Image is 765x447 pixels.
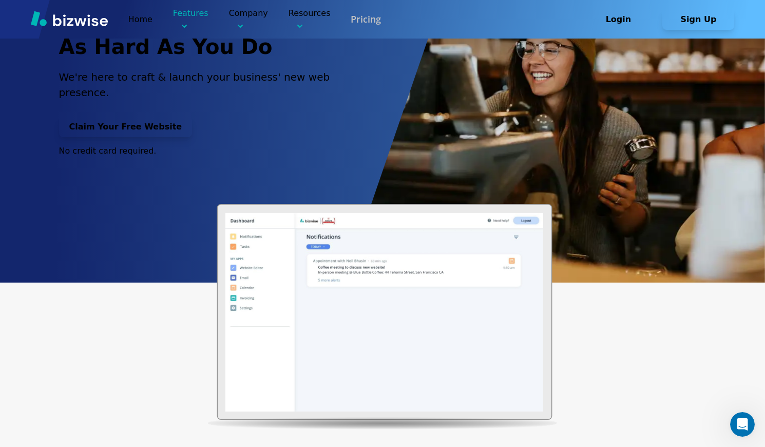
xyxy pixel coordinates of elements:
[59,117,193,137] button: Claim Your Free Website
[289,7,331,31] p: Resources
[59,122,193,132] a: Claim Your Free Website
[662,9,734,30] button: Sign Up
[173,7,208,31] p: Features
[59,69,345,100] p: We're here to craft & launch your business' new web presence.
[582,9,654,30] button: Login
[31,11,108,26] img: Bizwise Logo
[59,145,345,157] p: No credit card required.
[229,7,268,31] p: Company
[128,14,152,24] a: Home
[351,13,381,26] a: Pricing
[730,412,755,437] iframe: Intercom live chat
[582,14,662,24] a: Login
[662,14,734,24] a: Sign Up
